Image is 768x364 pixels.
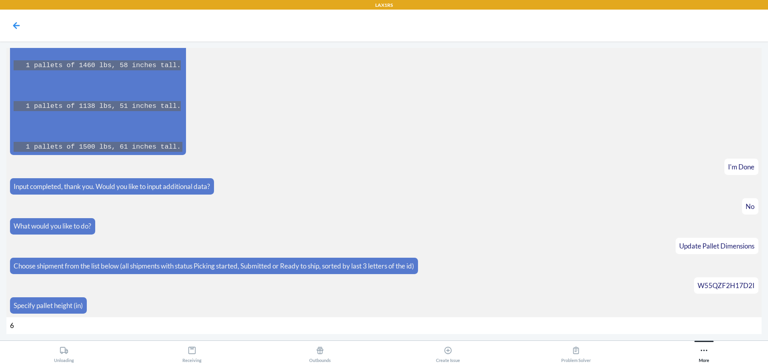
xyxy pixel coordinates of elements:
div: Receiving [182,343,202,363]
div: Create Issue [436,343,460,363]
div: Unloading [54,343,74,363]
button: Outbounds [256,341,384,363]
p: Choose shipment from the list below (all shipments with status Picking started, Submitted or Read... [14,261,414,271]
p: What would you like to do? [14,221,91,231]
button: Receiving [128,341,256,363]
p: Specify pallet height (in) [14,300,83,311]
div: Outbounds [309,343,331,363]
div: Problem Solver [561,343,591,363]
button: More [640,341,768,363]
span: I'm Done [728,163,754,171]
span: W55QZF2H17D2I [698,281,754,290]
span: No [746,202,754,211]
button: Problem Solver [512,341,640,363]
p: Input completed, thank you. Would you like to input additional data? [14,181,210,192]
button: Create Issue [384,341,512,363]
p: LAX1RS [375,2,393,9]
span: Update Pallet Dimensions [679,242,754,250]
div: More [699,343,709,363]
